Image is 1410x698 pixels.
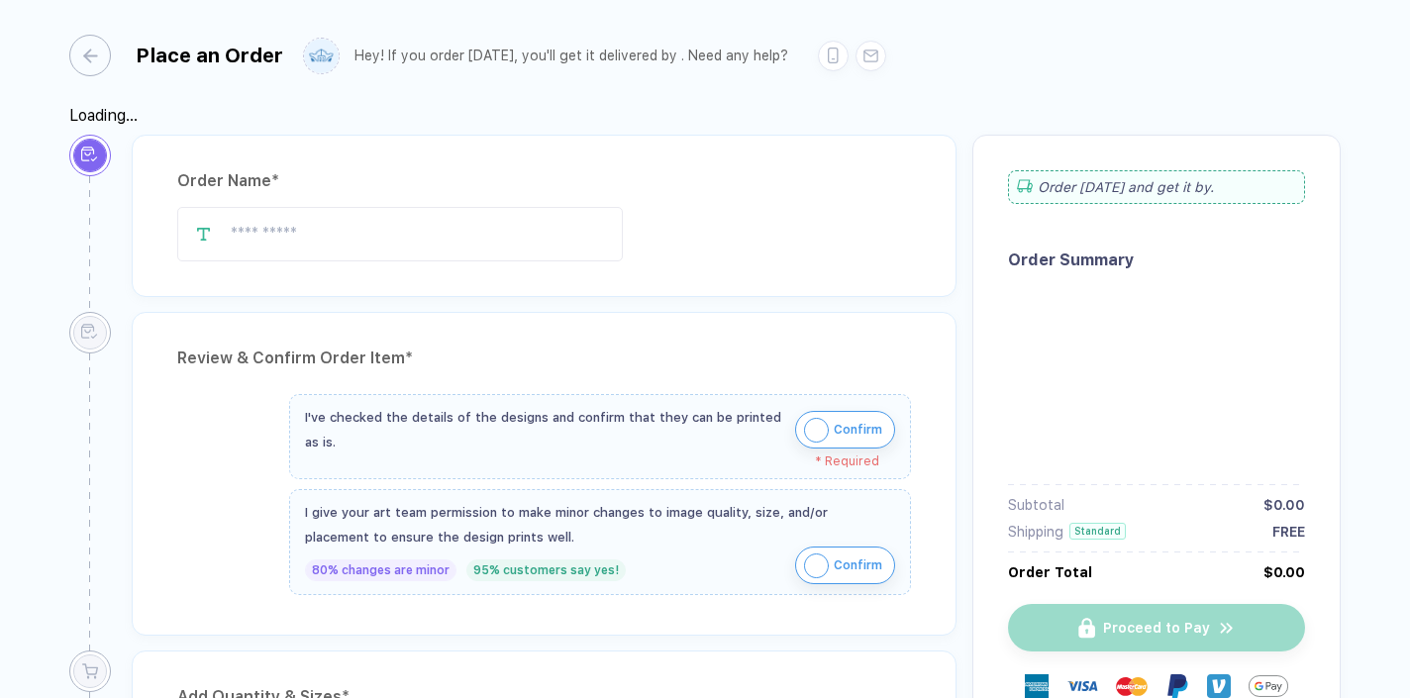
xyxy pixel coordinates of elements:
[354,48,788,64] div: Hey! If you order [DATE], you'll get it delivered by . Need any help?
[305,559,456,581] div: 80% changes are minor
[804,553,829,578] img: icon
[1008,497,1064,513] div: Subtotal
[1008,524,1063,540] div: Shipping
[1263,564,1305,580] div: $0.00
[136,44,283,67] div: Place an Order
[1165,674,1189,698] img: Paypal
[795,547,895,584] button: iconConfirm
[804,418,829,443] img: icon
[834,414,882,446] span: Confirm
[1008,564,1092,580] div: Order Total
[1008,170,1305,204] div: Order [DATE] and get it by .
[177,343,911,374] div: Review & Confirm Order Item
[305,500,895,549] div: I give your art team permission to make minor changes to image quality, size, and/or placement to...
[1272,524,1305,540] div: FREE
[304,39,339,73] img: user profile
[1263,497,1305,513] div: $0.00
[1207,674,1231,698] img: Venmo
[305,405,785,454] div: I've checked the details of the designs and confirm that they can be printed as is.
[69,106,1341,125] div: Loading...
[1008,250,1305,269] div: Order Summary
[1069,523,1126,540] div: Standard
[834,549,882,581] span: Confirm
[177,165,911,197] div: Order Name
[795,411,895,449] button: iconConfirm
[466,559,626,581] div: 95% customers say yes!
[305,454,879,468] div: * Required
[1025,674,1049,698] img: express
